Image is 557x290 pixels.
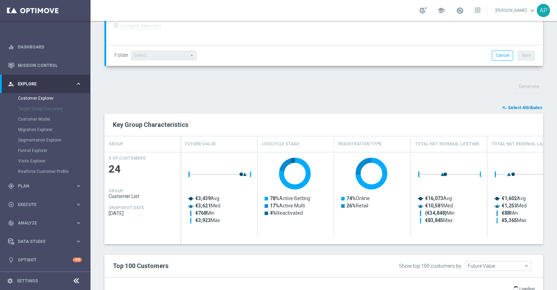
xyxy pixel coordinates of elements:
[501,104,543,112] button: playlist_add_check Select Attributes
[75,183,82,189] i: keyboard_arrow_right
[18,137,72,143] a: Segmentation Explorer
[8,38,82,56] div: Dashboard
[8,238,75,245] div: Data Studio
[425,203,443,208] tspan: €10,581
[195,217,220,223] text: Max
[495,5,537,16] a: [PERSON_NAME]keyboard_arrow_down
[75,201,82,208] i: keyboard_arrow_right
[18,221,75,225] span: Analyze
[18,145,90,156] div: Funnel Explorer
[8,44,14,50] i: equalizer
[195,217,211,223] tspan: €3,923
[8,239,82,244] button: Data Studio keyboard_arrow_right
[8,251,82,269] div: Optibot
[528,7,536,14] span: keyboard_arrow_down
[8,81,14,87] i: person_search
[195,210,206,216] tspan: €768
[270,196,310,201] text: Active Betting
[502,210,518,216] text: Min
[75,81,82,87] i: keyboard_arrow_right
[18,38,82,56] a: Dashboard
[270,203,305,208] text: Active Multi
[502,203,517,208] tspan: €1,253
[8,56,82,75] div: Mission Control
[8,183,82,189] button: gps_fixed Plan keyboard_arrow_right
[502,217,526,223] text: Max
[262,138,299,150] h4: Lifecycle Stage
[115,52,128,58] label: Folder
[8,220,14,226] i: track_changes
[270,210,303,216] text: Reactivated
[346,203,356,208] tspan: 26%
[185,138,216,150] h4: Future Value
[415,138,479,150] h4: Total Net Revenue, Lifetime
[18,158,72,164] a: Visits Explorer
[346,196,370,201] text: Online
[18,135,90,145] div: Segmentation Explorer
[8,183,75,189] div: Plan
[270,196,279,201] tspan: 78%
[18,184,75,188] span: Plan
[8,183,14,189] i: gps_fixed
[515,80,543,93] button: Generate
[8,257,14,263] i: lightbulb
[18,56,82,75] a: Mission Control
[502,210,510,216] tspan: €88
[8,220,75,226] div: Analyze
[270,203,279,208] tspan: 17%
[492,51,513,60] button: Cancel
[18,127,72,132] a: Migration Explorer
[425,210,455,216] text: Min
[109,138,123,150] h4: GROUP
[8,81,82,87] button: person_search Explore keyboard_arrow_right
[18,82,75,86] span: Explore
[195,203,211,208] tspan: €3,621
[425,196,452,201] text: Avg
[120,23,161,29] label: Complex Selection
[8,201,14,208] i: play_circle_outline
[104,152,181,237] div: Press SPACE to select this row.
[18,148,72,153] a: Funnel Explorer
[18,251,73,269] a: Optibot
[113,121,535,129] h2: Key Group Characteristics
[338,138,382,150] h4: Registration Type
[8,63,82,68] button: Mission Control
[109,211,177,216] span: 2025-09-28
[437,7,445,14] span: school
[502,196,526,201] text: Avg
[18,93,90,104] div: Customer Explorer
[425,217,443,223] tspan: €83,845
[502,105,507,110] i: playlist_add_check
[8,44,82,50] button: equalizer Dashboard
[109,205,144,210] h4: SNAPSHOT DATE
[270,210,276,216] tspan: 4%
[346,203,368,208] text: Retail
[425,196,443,201] tspan: €16,073
[18,104,90,114] div: Target Group Discovery
[18,96,72,101] a: Customer Explorer
[18,124,90,135] div: Migration Explorer
[8,220,82,226] button: track_changes Analyze keyboard_arrow_right
[8,257,82,263] div: lightbulb Optibot +10
[502,203,527,208] text: Med
[346,196,356,201] tspan: 74%
[18,116,72,122] a: Customer Model
[18,114,90,124] div: Customer Model
[195,196,219,201] text: Avg
[195,203,220,208] text: Med
[425,203,453,208] text: Med
[425,210,447,216] tspan: (€34,848)
[109,162,177,176] span: 24
[75,220,82,226] i: keyboard_arrow_right
[75,238,82,245] i: keyboard_arrow_right
[18,169,72,174] a: Realtime Customer Profile
[8,202,82,207] button: play_circle_outline Execute keyboard_arrow_right
[18,166,90,177] div: Realtime Customer Profile
[113,262,355,270] h2: Top 100 Customers
[518,51,535,60] button: Save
